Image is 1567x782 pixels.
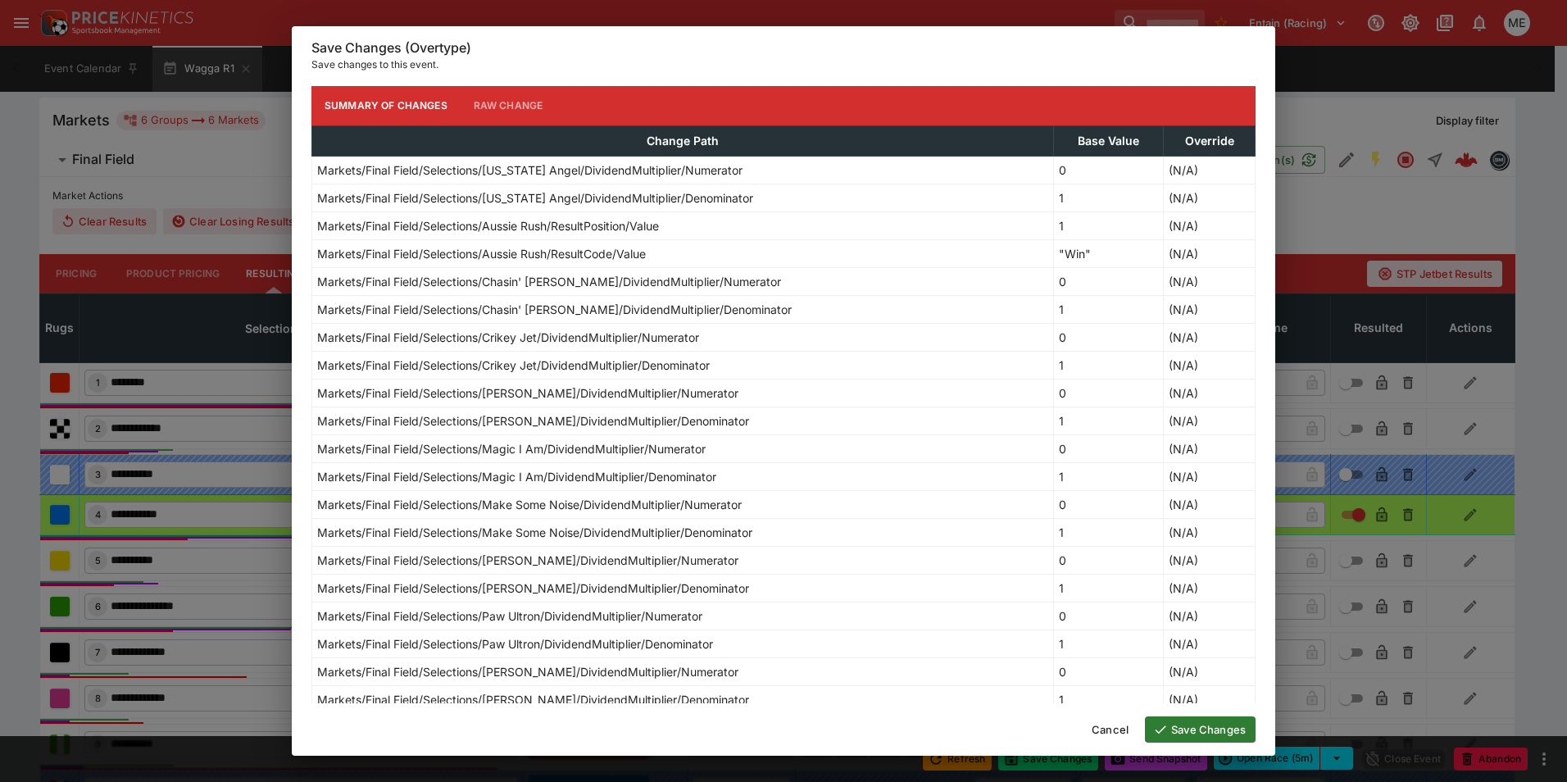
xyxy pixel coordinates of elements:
td: 0 [1053,434,1164,462]
td: 1 [1053,518,1164,546]
td: (N/A) [1164,434,1256,462]
th: Override [1164,125,1256,156]
td: 1 [1053,295,1164,323]
td: 0 [1053,657,1164,685]
p: Markets/Final Field/Selections/Magic I Am/DividendMultiplier/Denominator [317,468,716,485]
button: Cancel [1082,716,1138,743]
h6: Save Changes (Overtype) [311,39,1256,57]
button: Save Changes [1145,716,1256,743]
td: (N/A) [1164,323,1256,351]
td: 0 [1053,156,1164,184]
p: Markets/Final Field/Selections/Aussie Rush/ResultPosition/Value [317,217,659,234]
td: (N/A) [1164,630,1256,657]
td: 1 [1053,685,1164,713]
td: (N/A) [1164,490,1256,518]
p: Markets/Final Field/Selections/[PERSON_NAME]/DividendMultiplier/Denominator [317,412,749,430]
td: (N/A) [1164,546,1256,574]
p: Markets/Final Field/Selections/Make Some Noise/DividendMultiplier/Numerator [317,496,742,513]
p: Markets/Final Field/Selections/Paw Ultron/DividendMultiplier/Numerator [317,607,702,625]
td: (N/A) [1164,685,1256,713]
td: 1 [1053,184,1164,211]
td: (N/A) [1164,657,1256,685]
p: Markets/Final Field/Selections/[US_STATE] Angel/DividendMultiplier/Numerator [317,161,743,179]
td: 1 [1053,211,1164,239]
button: Summary of Changes [311,86,461,125]
p: Markets/Final Field/Selections/[PERSON_NAME]/DividendMultiplier/Numerator [317,384,738,402]
td: 1 [1053,407,1164,434]
td: (N/A) [1164,462,1256,490]
td: (N/A) [1164,267,1256,295]
td: (N/A) [1164,351,1256,379]
td: 1 [1053,462,1164,490]
td: 1 [1053,574,1164,602]
td: (N/A) [1164,602,1256,630]
td: 1 [1053,351,1164,379]
td: (N/A) [1164,379,1256,407]
td: 1 [1053,630,1164,657]
p: Markets/Final Field/Selections/Chasin' [PERSON_NAME]/DividendMultiplier/Denominator [317,301,792,318]
p: Markets/Final Field/Selections/[PERSON_NAME]/DividendMultiplier/Denominator [317,691,749,708]
p: Markets/Final Field/Selections/Crikey Jet/DividendMultiplier/Denominator [317,357,710,374]
p: Save changes to this event. [311,57,1256,73]
td: 0 [1053,379,1164,407]
td: (N/A) [1164,184,1256,211]
button: Raw Change [461,86,556,125]
td: 0 [1053,267,1164,295]
td: 0 [1053,323,1164,351]
td: (N/A) [1164,518,1256,546]
th: Base Value [1053,125,1164,156]
td: "Win" [1053,239,1164,267]
td: 0 [1053,546,1164,574]
p: Markets/Final Field/Selections/Magic I Am/DividendMultiplier/Numerator [317,440,706,457]
td: (N/A) [1164,407,1256,434]
td: 0 [1053,490,1164,518]
td: (N/A) [1164,156,1256,184]
p: Markets/Final Field/Selections/Paw Ultron/DividendMultiplier/Denominator [317,635,713,652]
p: Markets/Final Field/Selections/[PERSON_NAME]/DividendMultiplier/Numerator [317,552,738,569]
th: Change Path [312,125,1054,156]
p: Markets/Final Field/Selections/Crikey Jet/DividendMultiplier/Numerator [317,329,699,346]
p: Markets/Final Field/Selections/Make Some Noise/DividendMultiplier/Denominator [317,524,752,541]
p: Markets/Final Field/Selections/[US_STATE] Angel/DividendMultiplier/Denominator [317,189,753,207]
p: Markets/Final Field/Selections/Chasin' [PERSON_NAME]/DividendMultiplier/Numerator [317,273,781,290]
td: (N/A) [1164,239,1256,267]
td: (N/A) [1164,574,1256,602]
p: Markets/Final Field/Selections/Aussie Rush/ResultCode/Value [317,245,646,262]
td: (N/A) [1164,295,1256,323]
td: 0 [1053,602,1164,630]
p: Markets/Final Field/Selections/[PERSON_NAME]/DividendMultiplier/Denominator [317,580,749,597]
td: (N/A) [1164,211,1256,239]
p: Markets/Final Field/Selections/[PERSON_NAME]/DividendMultiplier/Numerator [317,663,738,680]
